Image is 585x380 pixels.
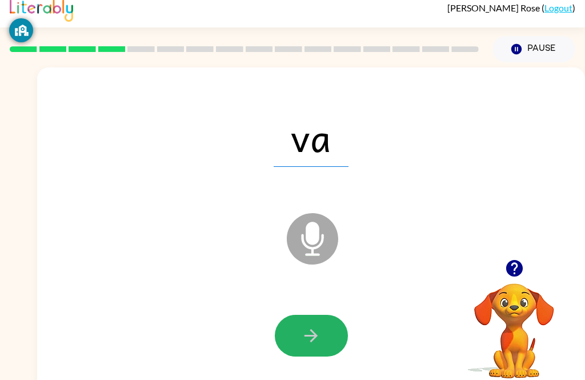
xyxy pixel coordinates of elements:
span: [PERSON_NAME] Rose [447,2,542,13]
span: va [274,107,348,167]
video: Your browser must support playing .mp4 files to use Literably. Please try using another browser. [457,266,571,380]
button: GoGuardian Privacy Information [9,18,33,42]
button: Pause [492,36,575,62]
div: ( ) [447,2,575,13]
a: Logout [544,2,572,13]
